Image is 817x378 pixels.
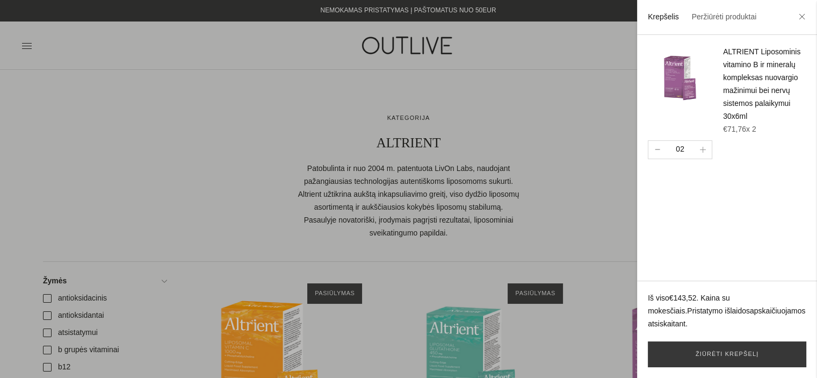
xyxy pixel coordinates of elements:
a: Peržiūrėti produktai [691,12,756,21]
span: €143,52 [669,294,697,302]
a: Pristatymo išlaidos [687,306,750,315]
div: 02 [671,144,689,155]
a: ALTRIENT Liposominis vitamino B ir mineralų kompleksas nuovargio mažinimui bei nervų sistemos pal... [723,47,800,120]
a: Žiūrėti krepšelį [648,341,806,367]
span: x 2 [746,125,756,133]
img: Altrient-liposominis-vitaminasB-outlive_200x.png [648,46,712,110]
span: €71,76 [723,125,756,133]
a: Krepšelis [648,12,679,21]
p: Iš viso . Kaina su mokesčiais. apskaičiuojamos atsiskaitant. [648,292,806,331]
